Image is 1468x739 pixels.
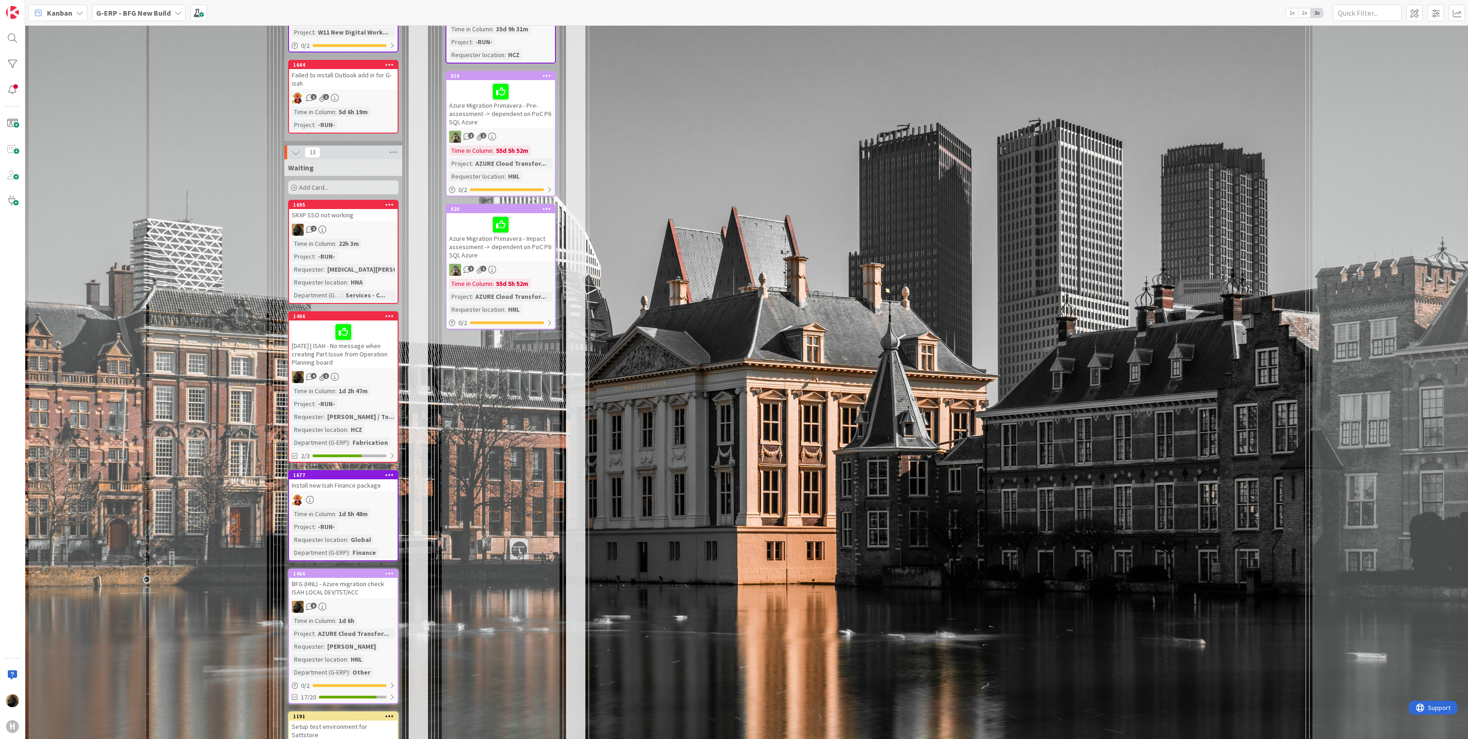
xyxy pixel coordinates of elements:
[506,50,522,60] div: HCZ
[292,92,304,104] img: LC
[349,437,350,448] span: :
[289,494,398,506] div: LC
[323,373,329,379] span: 1
[19,1,42,12] span: Support
[316,522,337,532] div: -RUN-
[289,601,398,613] div: ND
[449,37,472,47] div: Project
[348,654,364,664] div: HNL
[292,290,342,300] div: Department (G-ERP)
[325,641,378,652] div: [PERSON_NAME]
[445,204,556,330] a: 920Azure Migration Primavera - Impact assessment -> dependent on PoC P6 SQL AzureTTTime in Column...
[446,80,555,128] div: Azure Migration Primavera - Pre-assessment -> dependent on PoC P6 SQL Azure
[292,264,324,274] div: Requester
[292,494,304,506] img: LC
[506,171,522,181] div: HNL
[292,27,314,37] div: Project
[449,50,504,60] div: Requester location
[446,184,555,196] div: 0/2
[293,202,398,208] div: 1695
[289,371,398,383] div: ND
[324,412,325,422] span: :
[289,92,398,104] div: LC
[289,471,398,479] div: 1677
[473,158,549,169] div: AZURE Cloud Transfor...
[292,251,314,262] div: Project
[1333,5,1402,21] input: Quick Filter...
[6,6,19,19] img: Visit kanbanzone.com
[289,712,398,721] div: 1191
[293,713,398,720] div: 1191
[347,425,348,435] span: :
[446,317,555,329] div: 0/2
[342,290,343,300] span: :
[449,24,492,34] div: Time in Column
[289,680,398,692] div: 0/2
[348,425,364,435] div: HCZ
[347,654,348,664] span: :
[446,205,555,261] div: 920Azure Migration Primavera - Impact assessment -> dependent on PoC P6 SQL Azure
[288,60,399,134] a: 1644Failed to install Outlook add in for G-isahLCTime in Column:5d 6h 19mProject:-RUN-
[492,145,494,156] span: :
[494,24,531,34] div: 35d 9h 31m
[350,547,378,558] div: Finance
[301,681,310,691] span: 0 / 2
[292,616,335,626] div: Time in Column
[316,628,391,639] div: AZURE Cloud Transfor...
[292,277,347,287] div: Requester location
[292,239,335,249] div: Time in Column
[446,213,555,261] div: Azure Migration Primavera - Impact assessment -> dependent on PoC P6 SQL Azure
[449,291,472,302] div: Project
[288,200,399,304] a: 1695SRXP SSO not workingNDTime in Column:22h 3mProject:-RUN-Requester:[MEDICAL_DATA][PERSON_NAME]...
[449,158,472,169] div: Project
[292,412,324,422] div: Requester
[473,291,549,302] div: AZURE Cloud Transfor...
[347,535,348,545] span: :
[292,224,304,236] img: ND
[335,239,336,249] span: :
[301,451,310,461] span: 2/3
[292,437,349,448] div: Department (G-ERP)
[335,616,336,626] span: :
[289,69,398,89] div: Failed to install Outlook add in for G-isah
[323,94,329,100] span: 1
[1311,8,1323,17] span: 3x
[504,171,506,181] span: :
[289,320,398,368] div: [DATE] | ISAH - No message when creating Part Issue from Operation Planning board
[288,470,399,561] a: 1677Install new Isah Finance packageLCTime in Column:1d 5h 48mProject:-RUN-Requester location:Glo...
[336,616,357,626] div: 1d 6h
[472,158,473,169] span: :
[458,185,467,195] span: 0 / 2
[299,183,329,192] span: Add Card...
[350,437,390,448] div: Fabrication
[292,641,324,652] div: Requester
[451,73,555,79] div: 916
[289,61,398,89] div: 1644Failed to install Outlook add in for G-isah
[292,547,349,558] div: Department (G-ERP)
[301,692,316,702] span: 17/20
[314,522,316,532] span: :
[288,311,399,463] a: 1406[DATE] | ISAH - No message when creating Part Issue from Operation Planning boardNDTime in Co...
[289,209,398,221] div: SRXP SSO not working
[449,304,504,314] div: Requester location
[1298,8,1311,17] span: 2x
[446,264,555,276] div: TT
[96,8,171,17] b: G-ERP - BFG New Build
[288,569,399,704] a: 1466BFG (HNL) - Azure migration check ISAH LOCAL DEV/TST/ACCNDTime in Column:1d 6hProject:AZURE C...
[6,720,19,733] div: H
[504,50,506,60] span: :
[289,471,398,491] div: 1677Install new Isah Finance package
[316,27,391,37] div: W11 New Digital Work...
[446,72,555,80] div: 916
[289,224,398,236] div: ND
[293,472,398,478] div: 1677
[293,570,398,577] div: 1466
[492,24,494,34] span: :
[348,277,365,287] div: HNA
[288,163,314,172] span: Waiting
[336,107,370,117] div: 5d 6h 19m
[314,399,316,409] span: :
[504,304,506,314] span: :
[494,145,531,156] div: 55d 5h 52m
[305,147,320,158] span: 13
